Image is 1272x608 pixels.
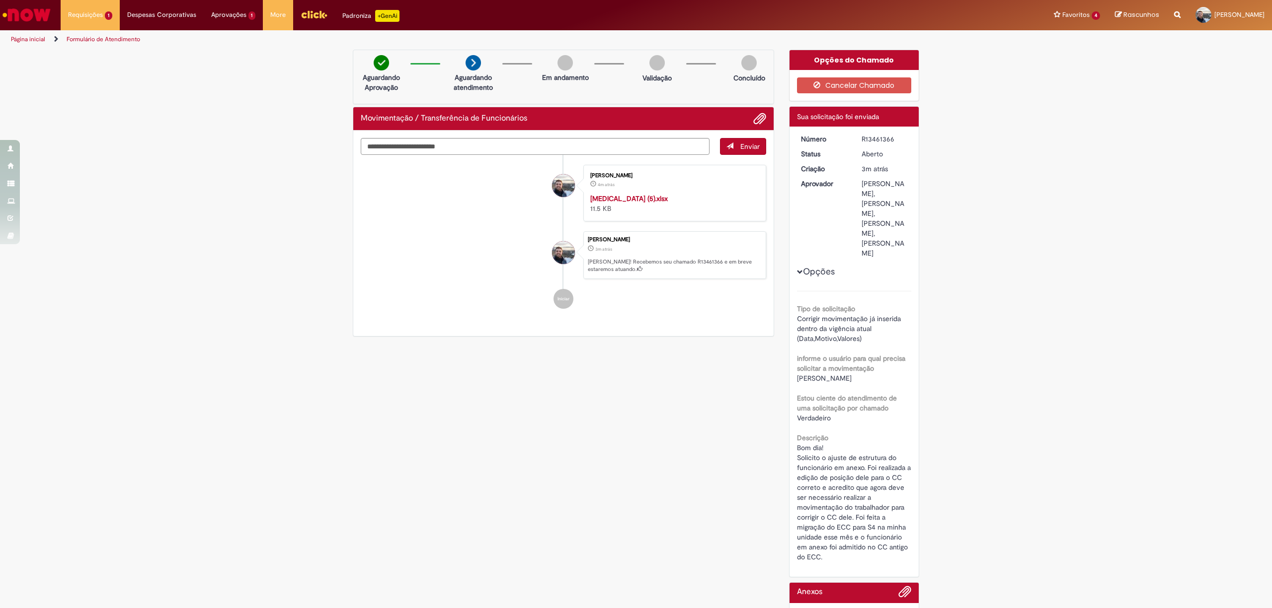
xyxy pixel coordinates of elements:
[797,588,822,597] h2: Anexos
[720,138,766,155] button: Enviar
[357,72,405,92] p: Aguardando Aprovação
[1123,10,1159,19] span: Rascunhos
[466,55,481,70] img: arrow-next.png
[794,179,855,189] dt: Aprovador
[7,30,841,49] ul: Trilhas de página
[797,77,912,93] button: Cancelar Chamado
[449,72,497,92] p: Aguardando atendimento
[794,134,855,144] dt: Número
[127,10,196,20] span: Despesas Corporativas
[797,374,852,383] span: [PERSON_NAME]
[797,413,831,422] span: Verdadeiro
[797,354,905,373] b: informe o usuário para qual precisa solicitar a movimentação
[862,164,908,174] div: 29/08/2025 10:11:13
[794,149,855,159] dt: Status
[797,433,828,442] b: Descrição
[552,241,575,264] div: Gabriel Weber Zimmermann
[862,134,908,144] div: R13461366
[361,114,527,123] h2: Movimentação / Transferência de Funcionários Histórico de tíquete
[797,304,855,313] b: Tipo de solicitação
[342,10,399,22] div: Padroniza
[797,443,913,561] span: Bom dia! Solicito o ajuste de estrutura do funcionário em anexo. Foi realizada a edição de posiçã...
[733,73,765,83] p: Concluído
[790,50,919,70] div: Opções do Chamado
[740,142,760,151] span: Enviar
[898,585,911,603] button: Adicionar anexos
[862,149,908,159] div: Aberto
[1115,10,1159,20] a: Rascunhos
[794,164,855,174] dt: Criação
[588,258,761,273] p: [PERSON_NAME]! Recebemos seu chamado R13461366 e em breve estaremos atuando.
[1092,11,1100,20] span: 4
[642,73,672,83] p: Validação
[797,394,897,412] b: Estou ciente do atendimento de uma solicitação por chamado
[552,174,575,197] div: Gabriel Weber Zimmermann
[797,314,903,343] span: Corrigir movimentação já inserida dentro da vigência atual (Data,Motivo,Valores)
[248,11,256,20] span: 1
[1,5,52,25] img: ServiceNow
[797,112,879,121] span: Sua solicitação foi enviada
[595,246,612,252] span: 3m atrás
[374,55,389,70] img: check-circle-green.png
[590,173,756,179] div: [PERSON_NAME]
[741,55,757,70] img: img-circle-grey.png
[211,10,246,20] span: Aprovações
[361,155,766,319] ul: Histórico de tíquete
[590,194,668,203] a: [MEDICAL_DATA] (5).xlsx
[753,112,766,125] button: Adicionar anexos
[862,164,888,173] time: 29/08/2025 10:11:13
[588,237,761,243] div: [PERSON_NAME]
[649,55,665,70] img: img-circle-grey.png
[862,164,888,173] span: 3m atrás
[595,246,612,252] time: 29/08/2025 10:11:13
[862,179,908,258] div: [PERSON_NAME], [PERSON_NAME], [PERSON_NAME], [PERSON_NAME]
[68,10,103,20] span: Requisições
[270,10,286,20] span: More
[375,10,399,22] p: +GenAi
[590,194,756,213] div: 11.5 KB
[11,35,45,43] a: Página inicial
[301,7,327,22] img: click_logo_yellow_360x200.png
[598,182,615,188] time: 29/08/2025 10:09:37
[361,138,710,155] textarea: Digite sua mensagem aqui...
[105,11,112,20] span: 1
[1062,10,1090,20] span: Favoritos
[557,55,573,70] img: img-circle-grey.png
[598,182,615,188] span: 4m atrás
[542,72,589,82] p: Em andamento
[67,35,140,43] a: Formulário de Atendimento
[361,231,766,279] li: Gabriel Weber Zimmermann
[1214,10,1265,19] span: [PERSON_NAME]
